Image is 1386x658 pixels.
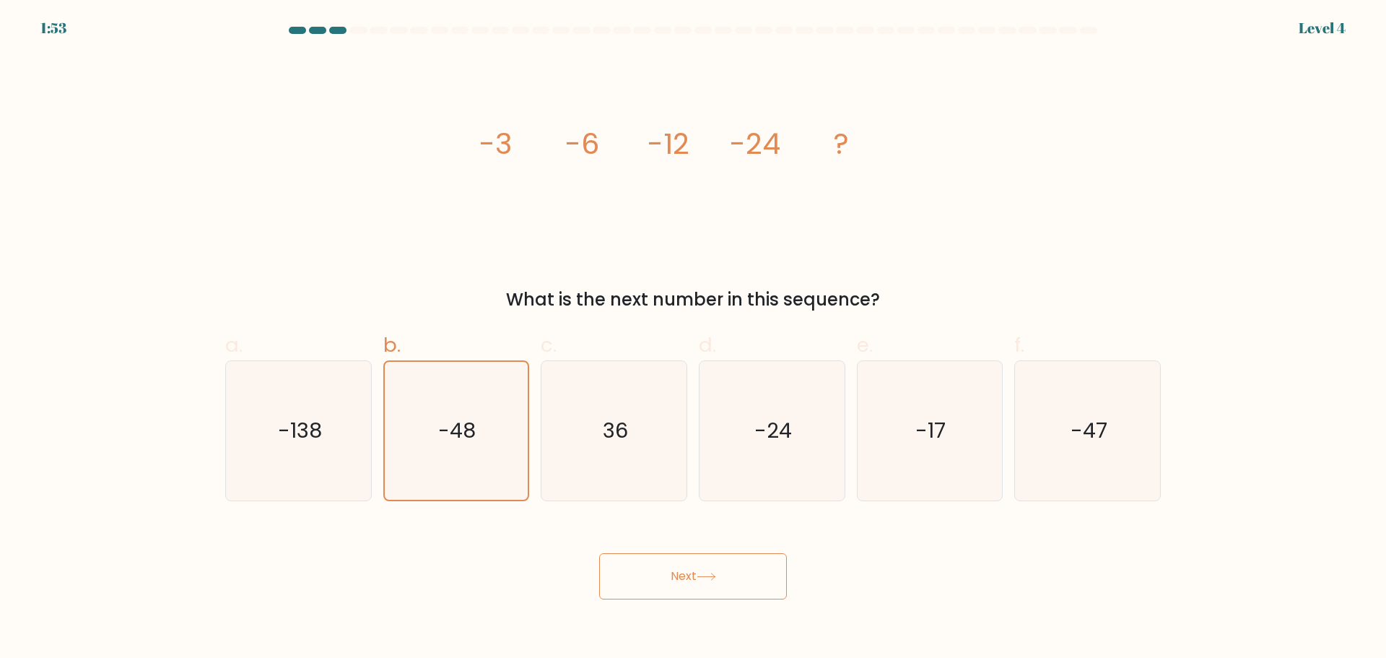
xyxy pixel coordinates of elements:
[599,553,787,599] button: Next
[541,331,557,359] span: c.
[234,287,1152,313] div: What is the next number in this sequence?
[754,416,792,445] text: -24
[730,124,780,164] tspan: -24
[40,17,66,39] div: 1:53
[1071,416,1107,445] text: -47
[699,331,716,359] span: d.
[916,416,946,445] text: -17
[278,416,322,445] text: -138
[439,416,476,445] text: -48
[479,124,512,164] tspan: -3
[565,124,599,164] tspan: -6
[834,124,850,164] tspan: ?
[857,331,873,359] span: e.
[603,416,628,445] text: 36
[1014,331,1024,359] span: f.
[648,124,689,164] tspan: -12
[225,331,243,359] span: a.
[1299,17,1346,39] div: Level 4
[383,331,401,359] span: b.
